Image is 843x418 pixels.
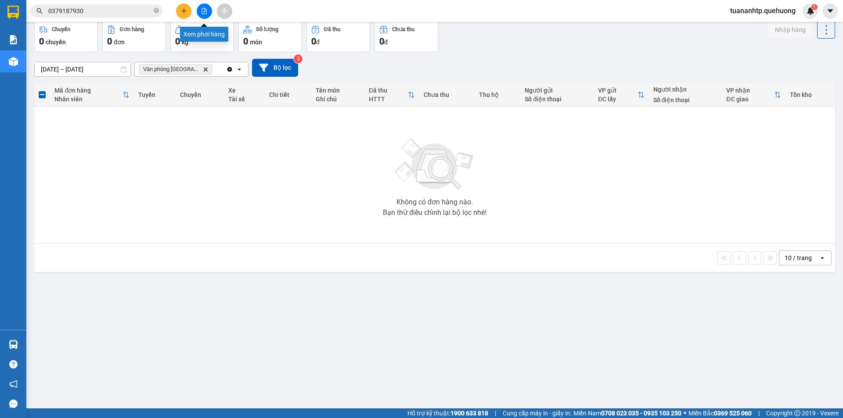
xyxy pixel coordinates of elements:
span: đ [316,39,320,46]
span: Miền Nam [573,408,681,418]
sup: 1 [811,4,818,10]
img: svg+xml;base64,PHN2ZyBjbGFzcz0ibGlzdC1wbHVnX19zdmciIHhtbG5zPSJodHRwOi8vd3d3LnczLm9yZy8yMDAwL3N2Zy... [391,134,479,195]
img: warehouse-icon [9,57,18,66]
span: kg [182,39,188,46]
div: Tài xế [228,96,260,103]
div: Không có đơn hàng nào. [396,199,473,206]
th: Toggle SortBy [722,83,785,107]
img: solution-icon [9,35,18,44]
th: Toggle SortBy [364,83,420,107]
input: Select a date range. [35,62,130,76]
button: Nhập hàng [768,22,813,38]
span: Miền Bắc [688,408,752,418]
button: Chưa thu0đ [375,21,438,52]
span: 0 [175,36,180,46]
button: Số lượng0món [238,21,302,52]
span: close-circle [154,8,159,13]
span: file-add [201,8,207,14]
div: Người nhận [653,86,718,93]
span: | [758,408,760,418]
button: Chuyến0chuyến [34,21,98,52]
span: Văn phòng Tân Phú, close by backspace [139,64,212,75]
div: Tuyến [138,91,171,98]
span: plus [181,8,187,14]
span: 0 [39,36,44,46]
div: VP nhận [726,87,774,94]
div: Thu hộ [479,91,516,98]
span: 1 [813,4,816,10]
span: Hỗ trợ kỹ thuật: [407,408,488,418]
span: message [9,400,18,408]
div: Số điện thoại [653,96,718,104]
div: Số lượng [256,26,278,32]
div: Khối lượng [188,26,215,32]
span: 0 [311,36,316,46]
div: ĐC giao [726,96,774,103]
button: file-add [197,4,212,19]
img: warehouse-icon [9,340,18,349]
img: icon-new-feature [807,7,814,15]
div: Đơn hàng [120,26,144,32]
div: VP gửi [598,87,637,94]
button: Đơn hàng0đơn [102,21,166,52]
span: 0 [107,36,112,46]
sup: 3 [294,54,303,63]
div: Mã đơn hàng [54,87,122,94]
button: Khối lượng0kg [170,21,234,52]
button: Bộ lọc [252,59,298,77]
span: chuyến [46,39,66,46]
div: Chưa thu [392,26,414,32]
span: đơn [114,39,125,46]
div: ĐC lấy [598,96,637,103]
button: caret-down [822,4,838,19]
span: | [495,408,496,418]
div: Người gửi [525,87,589,94]
span: close-circle [154,7,159,15]
span: Văn phòng Tân Phú [143,66,199,73]
span: copyright [794,410,800,416]
div: Bạn thử điều chỉnh lại bộ lọc nhé! [383,209,486,216]
div: Tồn kho [790,91,831,98]
div: Ghi chú [316,96,360,103]
span: món [250,39,262,46]
div: Chuyến [52,26,70,32]
strong: 1900 633 818 [450,410,488,417]
div: Xe [228,87,260,94]
img: logo-vxr [7,6,19,19]
span: 0 [243,36,248,46]
th: Toggle SortBy [50,83,134,107]
span: search [36,8,43,14]
span: ⚪️ [684,411,686,415]
button: plus [176,4,191,19]
div: Chi tiết [269,91,307,98]
span: 0 [379,36,384,46]
div: Đã thu [324,26,340,32]
strong: 0708 023 035 - 0935 103 250 [601,410,681,417]
svg: open [819,254,826,261]
span: caret-down [826,7,834,15]
svg: Clear all [226,66,233,73]
span: đ [384,39,388,46]
div: Số điện thoại [525,96,589,103]
span: Cung cấp máy in - giấy in: [503,408,571,418]
span: notification [9,380,18,388]
span: tuananhtp.quehuong [723,5,803,16]
button: Đã thu0đ [306,21,370,52]
input: Selected Văn phòng Tân Phú. [214,65,215,74]
svg: open [236,66,243,73]
span: aim [221,8,227,14]
div: Nhân viên [54,96,122,103]
div: Chuyến [180,91,219,98]
input: Tìm tên, số ĐT hoặc mã đơn [48,6,152,16]
div: Chưa thu [424,91,470,98]
div: HTTT [369,96,408,103]
span: question-circle [9,360,18,368]
strong: 0369 525 060 [714,410,752,417]
svg: Delete [203,67,208,72]
div: Tên món [316,87,360,94]
div: Đã thu [369,87,408,94]
div: 10 / trang [785,254,812,262]
button: aim [217,4,232,19]
th: Toggle SortBy [594,83,648,107]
